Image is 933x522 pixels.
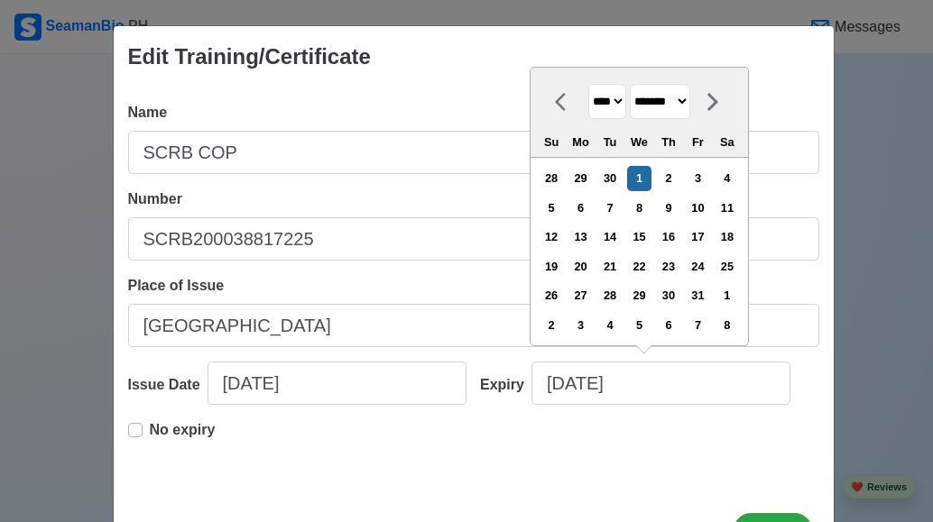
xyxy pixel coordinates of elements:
div: Choose Tuesday, October 21st, 2025 [597,254,622,279]
div: Choose Thursday, October 23rd, 2025 [656,254,680,279]
div: Choose Saturday, October 4th, 2025 [715,166,739,190]
div: Choose Monday, September 29th, 2025 [568,166,593,190]
input: Ex: COP Medical First Aid (VI/4) [128,131,819,174]
span: Name [128,105,168,120]
div: Choose Wednesday, October 22nd, 2025 [627,254,651,279]
div: Choose Wednesday, October 1st, 2025 [627,166,651,190]
div: Th [656,130,680,154]
div: Choose Thursday, October 2nd, 2025 [656,166,680,190]
div: Choose Thursday, October 16th, 2025 [656,224,680,249]
div: Choose Friday, October 24th, 2025 [686,254,710,279]
div: Mo [568,130,593,154]
div: Choose Wednesday, October 29th, 2025 [627,283,651,307]
div: Choose Monday, October 13th, 2025 [568,224,593,249]
p: No expiry [150,419,216,441]
div: Su [540,130,564,154]
div: Choose Monday, November 3rd, 2025 [568,313,593,337]
div: Choose Friday, October 3rd, 2025 [686,166,710,190]
div: Issue Date [128,374,208,396]
div: Choose Sunday, October 12th, 2025 [540,224,564,249]
div: Edit Training/Certificate [128,41,371,73]
div: Choose Saturday, October 11th, 2025 [715,196,739,220]
div: Choose Monday, October 20th, 2025 [568,254,593,279]
div: Choose Wednesday, October 15th, 2025 [627,224,651,249]
div: Expiry [480,374,531,396]
div: Choose Sunday, October 26th, 2025 [540,283,564,307]
div: Choose Friday, October 10th, 2025 [686,196,710,220]
div: Choose Sunday, September 28th, 2025 [540,166,564,190]
div: Choose Saturday, October 18th, 2025 [715,224,739,249]
span: Place of Issue [128,278,225,293]
div: Choose Friday, November 7th, 2025 [686,313,710,337]
div: Choose Saturday, November 1st, 2025 [715,283,739,307]
div: Choose Wednesday, November 5th, 2025 [627,313,651,337]
div: Sa [715,130,739,154]
div: Choose Tuesday, November 4th, 2025 [597,313,622,337]
div: Choose Thursday, November 6th, 2025 [656,313,680,337]
div: Choose Sunday, November 2nd, 2025 [540,313,564,337]
div: Choose Tuesday, October 14th, 2025 [597,224,622,249]
input: Ex: Cebu City [128,304,819,347]
div: Choose Tuesday, September 30th, 2025 [597,166,622,190]
div: Choose Tuesday, October 7th, 2025 [597,196,622,220]
input: Ex: COP1234567890W or NA [128,217,819,261]
div: Choose Friday, October 17th, 2025 [686,224,710,249]
div: Choose Wednesday, October 8th, 2025 [627,196,651,220]
div: Choose Sunday, October 5th, 2025 [540,196,564,220]
div: Choose Thursday, October 9th, 2025 [656,196,680,220]
div: Choose Monday, October 6th, 2025 [568,196,593,220]
span: Number [128,191,182,206]
div: Choose Saturday, November 8th, 2025 [715,313,739,337]
div: Choose Monday, October 27th, 2025 [568,283,593,307]
div: Fr [686,130,710,154]
div: Choose Saturday, October 25th, 2025 [715,254,739,279]
div: Choose Thursday, October 30th, 2025 [656,283,680,307]
div: month 2025-10 [536,164,742,340]
div: We [627,130,651,154]
div: Choose Sunday, October 19th, 2025 [540,254,564,279]
div: Tu [597,130,622,154]
div: Choose Friday, October 31st, 2025 [686,283,710,307]
div: Choose Tuesday, October 28th, 2025 [597,283,622,307]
